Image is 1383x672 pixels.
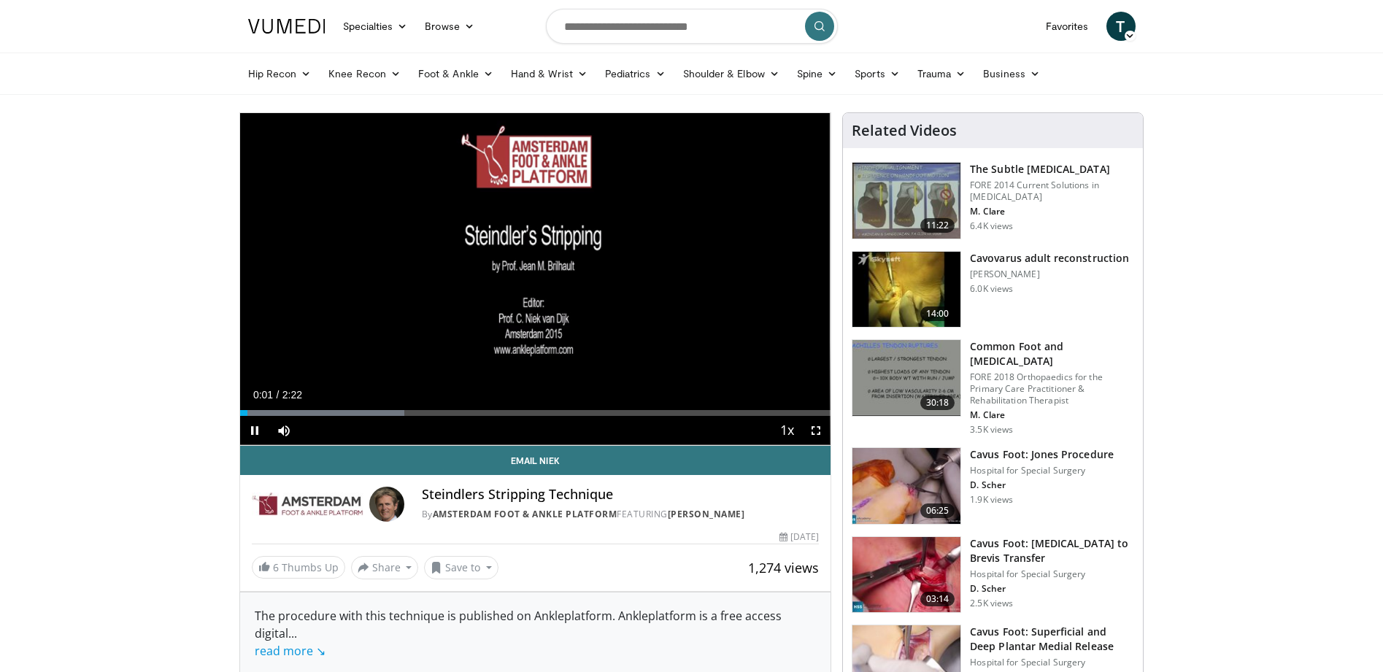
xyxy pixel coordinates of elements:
a: Hip Recon [239,59,320,88]
img: Amsterdam Foot & Ankle Platform [252,487,363,522]
h4: Steindlers Stripping Technique [422,487,819,503]
span: 03:14 [920,592,955,606]
a: Spine [788,59,846,88]
p: 6.0K views [970,283,1013,295]
a: 11:22 The Subtle [MEDICAL_DATA] FORE 2014 Current Solutions in [MEDICAL_DATA] M. Clare 6.4K views [852,162,1134,239]
div: [DATE] [779,530,819,544]
a: Pediatrics [596,59,674,88]
a: Foot & Ankle [409,59,502,88]
span: / [277,389,280,401]
p: Hospital for Special Surgery [970,568,1134,580]
p: 6.4K views [970,220,1013,232]
button: Save to [424,556,498,579]
p: M. Clare [970,206,1134,217]
p: 3.5K views [970,424,1013,436]
button: Mute [269,416,298,445]
img: vcmaO67I5TwuFvq35hMDoxOjBrOw-uIx_1.150x105_q85_crop-smart_upscale.jpg [852,252,960,328]
button: Share [351,556,419,579]
p: FORE 2014 Current Solutions in [MEDICAL_DATA] [970,179,1134,203]
a: Sports [846,59,909,88]
a: Hand & Wrist [502,59,596,88]
h3: Cavus Foot: Superficial and Deep Plantar Medial Release [970,625,1134,654]
p: M. Clare [970,409,1134,421]
span: 30:18 [920,395,955,410]
a: Specialties [334,12,417,41]
h3: Cavus Foot: Jones Procedure [970,447,1114,462]
a: Email Niek [240,446,831,475]
p: 1.9K views [970,494,1013,506]
span: 1,274 views [748,559,819,576]
a: Trauma [909,59,975,88]
h4: Related Videos [852,122,957,139]
p: 2.5K views [970,598,1013,609]
img: Avatar [369,487,404,522]
a: 03:14 Cavus Foot: [MEDICAL_DATA] to Brevis Transfer Hospital for Special Surgery D. Scher 2.5K views [852,536,1134,614]
a: 30:18 Common Foot and [MEDICAL_DATA] FORE 2018 Orthopaedics for the Primary Care Practitioner & R... [852,339,1134,436]
img: e92a806a-8074-48b3-a319-04778016e646.150x105_q85_crop-smart_upscale.jpg [852,340,960,416]
a: T [1106,12,1136,41]
p: D. Scher [970,479,1114,491]
a: 06:25 Cavus Foot: Jones Procedure Hospital for Special Surgery D. Scher 1.9K views [852,447,1134,525]
span: 0:01 [253,389,273,401]
a: Favorites [1037,12,1098,41]
img: 5140ad72-95ea-410a-9b4c-845acbf49215.150x105_q85_crop-smart_upscale.jpg [852,448,960,524]
p: Hospital for Special Surgery [970,465,1114,476]
a: Knee Recon [320,59,409,88]
a: [PERSON_NAME] [668,508,745,520]
div: Progress Bar [240,410,831,416]
span: 14:00 [920,306,955,321]
p: Hospital for Special Surgery [970,657,1134,668]
a: Business [974,59,1049,88]
input: Search topics, interventions [546,9,838,44]
img: 0515ce48-c560-476a-98e1-189ad0996203.150x105_q85_crop-smart_upscale.jpg [852,163,960,239]
div: The procedure with this technique is published on Ankleplatform. Ankleplatform is a free access d... [255,607,817,660]
a: 6 Thumbs Up [252,556,345,579]
a: read more ↘ [255,643,325,659]
h3: The Subtle [MEDICAL_DATA] [970,162,1134,177]
span: ... [255,625,325,659]
p: [PERSON_NAME] [970,269,1129,280]
p: D. Scher [970,583,1134,595]
p: FORE 2018 Orthopaedics for the Primary Care Practitioner & Rehabilitation Therapist [970,371,1134,406]
h3: Cavus Foot: [MEDICAL_DATA] to Brevis Transfer [970,536,1134,565]
button: Fullscreen [801,416,831,445]
a: Shoulder & Elbow [674,59,788,88]
span: 06:25 [920,503,955,518]
span: 6 [273,560,279,574]
h3: Cavovarus adult reconstruction [970,251,1129,266]
div: By FEATURING [422,508,819,521]
video-js: Video Player [240,113,831,446]
a: Browse [416,12,483,41]
img: b81ccf3e-5a0c-4eb9-aebd-39e89a07711a.150x105_q85_crop-smart_upscale.jpg [852,537,960,613]
span: 2:22 [282,389,302,401]
h3: Common Foot and [MEDICAL_DATA] [970,339,1134,368]
button: Playback Rate [772,416,801,445]
span: 11:22 [920,218,955,233]
button: Pause [240,416,269,445]
img: VuMedi Logo [248,19,325,34]
a: 14:00 Cavovarus adult reconstruction [PERSON_NAME] 6.0K views [852,251,1134,328]
a: Amsterdam Foot & Ankle Platform [433,508,617,520]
